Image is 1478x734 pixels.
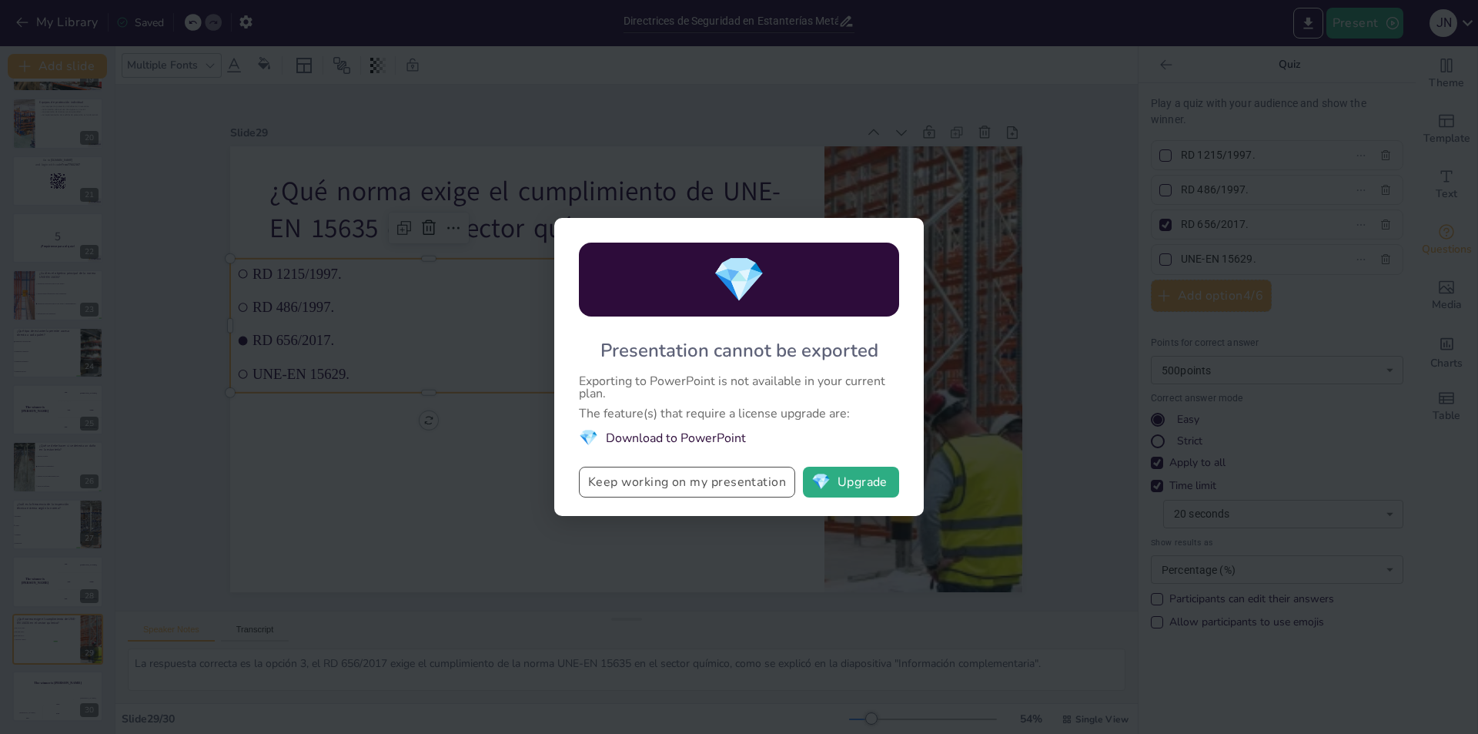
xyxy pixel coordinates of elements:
[811,474,831,490] span: diamond
[803,467,899,498] button: diamondUpgrade
[600,338,878,363] div: Presentation cannot be exported
[712,250,766,310] span: diamond
[579,467,795,498] button: Keep working on my presentation
[579,427,899,448] li: Download to PowerPoint
[579,407,899,420] div: The feature(s) that require a license upgrade are:
[579,427,598,448] span: diamond
[579,375,899,400] div: Exporting to PowerPoint is not available in your current plan.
